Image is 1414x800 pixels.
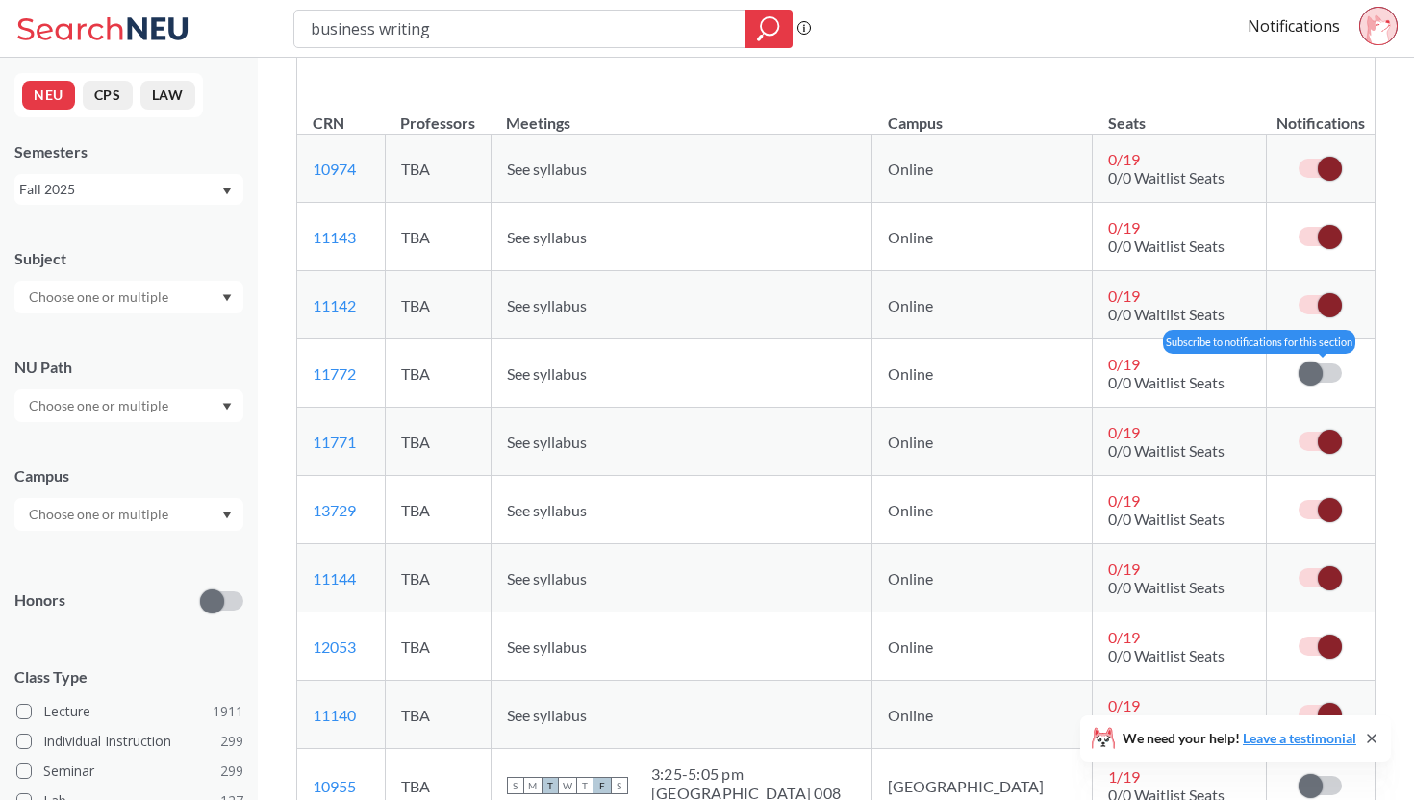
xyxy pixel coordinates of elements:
[491,93,871,135] th: Meetings
[1108,423,1140,441] span: 0 / 19
[1108,373,1225,391] span: 0/0 Waitlist Seats
[1108,510,1225,528] span: 0/0 Waitlist Seats
[576,777,593,794] span: T
[385,339,491,408] td: TBA
[1123,732,1356,745] span: We need your help!
[313,501,356,519] a: 13729
[593,777,611,794] span: F
[507,364,587,383] span: See syllabus
[14,465,243,487] div: Campus
[1108,714,1225,733] span: 0/0 Waitlist Seats
[507,777,524,794] span: S
[1243,730,1356,746] a: Leave a testimonial
[1108,560,1140,578] span: 0 / 19
[385,203,491,271] td: TBA
[1248,15,1340,37] a: Notifications
[14,357,243,378] div: NU Path
[1108,441,1225,460] span: 0/0 Waitlist Seats
[385,271,491,339] td: TBA
[222,403,232,411] svg: Dropdown arrow
[507,160,587,178] span: See syllabus
[1108,218,1140,237] span: 0 / 19
[19,394,181,417] input: Choose one or multiple
[872,271,1093,339] td: Online
[559,777,576,794] span: W
[19,503,181,526] input: Choose one or multiple
[1108,237,1225,255] span: 0/0 Waitlist Seats
[872,612,1093,681] td: Online
[313,706,356,724] a: 11140
[22,81,75,110] button: NEU
[1108,287,1140,305] span: 0 / 19
[872,476,1093,544] td: Online
[385,408,491,476] td: TBA
[872,203,1093,271] td: Online
[1108,305,1225,323] span: 0/0 Waitlist Seats
[1108,628,1140,646] span: 0 / 19
[385,476,491,544] td: TBA
[542,777,559,794] span: T
[222,512,232,519] svg: Dropdown arrow
[83,81,133,110] button: CPS
[140,81,195,110] button: LAW
[14,498,243,531] div: Dropdown arrow
[1108,150,1140,168] span: 0 / 19
[313,112,344,134] div: CRN
[507,228,587,246] span: See syllabus
[19,179,220,200] div: Fall 2025
[14,248,243,269] div: Subject
[872,135,1093,203] td: Online
[507,296,587,314] span: See syllabus
[872,681,1093,749] td: Online
[872,93,1093,135] th: Campus
[1108,646,1225,664] span: 0/0 Waitlist Seats
[611,777,628,794] span: S
[507,569,587,587] span: See syllabus
[385,93,491,135] th: Professors
[1267,93,1375,135] th: Notifications
[1108,696,1140,714] span: 0 / 19
[1108,355,1140,373] span: 0 / 19
[313,160,356,178] a: 10974
[313,637,356,656] a: 12053
[14,141,243,162] div: Semesters
[222,187,232,195] svg: Dropdown arrow
[651,764,841,784] div: 3:25 - 5:05 pm
[16,699,243,724] label: Lecture
[222,294,232,302] svg: Dropdown arrow
[872,408,1093,476] td: Online
[14,281,243,313] div: Dropdown arrow
[220,731,243,752] span: 299
[14,589,65,612] p: Honors
[213,701,243,722] span: 1911
[1108,578,1225,596] span: 0/0 Waitlist Seats
[14,666,243,687] span: Class Type
[872,339,1093,408] td: Online
[14,174,243,205] div: Fall 2025Dropdown arrow
[385,544,491,612] td: TBA
[19,286,181,309] input: Choose one or multiple
[309,12,731,45] input: Class, professor, course number, "phrase"
[745,10,793,48] div: magnifying glass
[313,364,356,383] a: 11772
[385,612,491,681] td: TBA
[313,296,356,314] a: 11142
[872,544,1093,612] td: Online
[313,569,356,587] a: 11144
[220,761,243,782] span: 299
[16,759,243,784] label: Seminar
[1108,491,1140,510] span: 0 / 19
[313,433,356,451] a: 11771
[313,228,356,246] a: 11143
[1093,93,1267,135] th: Seats
[507,501,587,519] span: See syllabus
[507,706,587,724] span: See syllabus
[385,681,491,749] td: TBA
[757,15,780,42] svg: magnifying glass
[1108,168,1225,187] span: 0/0 Waitlist Seats
[16,729,243,754] label: Individual Instruction
[14,389,243,422] div: Dropdown arrow
[1108,767,1140,786] span: 1 / 19
[313,777,356,795] a: 10955
[385,135,491,203] td: TBA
